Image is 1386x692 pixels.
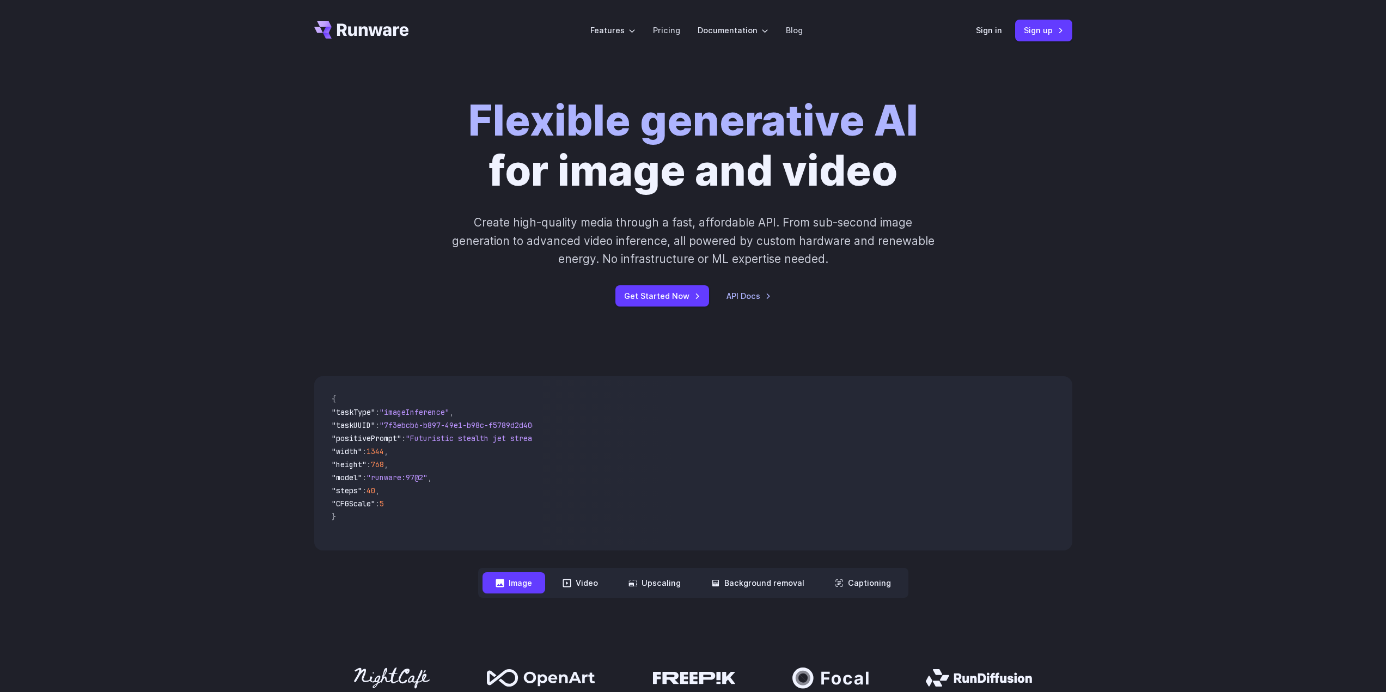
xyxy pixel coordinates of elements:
[362,473,367,482] span: :
[483,572,545,593] button: Image
[332,499,375,509] span: "CFGScale"
[332,486,362,495] span: "steps"
[367,446,384,456] span: 1344
[380,499,384,509] span: 5
[976,24,1002,36] a: Sign in
[615,285,709,307] a: Get Started Now
[367,473,428,482] span: "runware:97@2"
[375,407,380,417] span: :
[1015,20,1072,41] a: Sign up
[380,420,545,430] span: "7f3ebcb6-b897-49e1-b98c-f5789d2d40d7"
[449,407,454,417] span: ,
[549,572,611,593] button: Video
[401,433,406,443] span: :
[332,446,362,456] span: "width"
[615,572,694,593] button: Upscaling
[468,96,918,196] h1: for image and video
[375,486,380,495] span: ,
[362,446,367,456] span: :
[653,24,680,36] a: Pricing
[332,420,375,430] span: "taskUUID"
[371,460,384,469] span: 768
[332,512,336,522] span: }
[786,24,803,36] a: Blog
[367,460,371,469] span: :
[406,433,802,443] span: "Futuristic stealth jet streaking through a neon-lit cityscape with glowing purple exhaust"
[314,21,409,39] a: Go to /
[468,95,918,146] strong: Flexible generative AI
[332,460,367,469] span: "height"
[698,572,817,593] button: Background removal
[362,486,367,495] span: :
[367,486,375,495] span: 40
[726,290,771,302] a: API Docs
[698,24,768,36] label: Documentation
[332,433,401,443] span: "positivePrompt"
[822,572,904,593] button: Captioning
[428,473,432,482] span: ,
[384,460,388,469] span: ,
[375,420,380,430] span: :
[590,24,636,36] label: Features
[332,394,336,404] span: {
[384,446,388,456] span: ,
[450,213,936,268] p: Create high-quality media through a fast, affordable API. From sub-second image generation to adv...
[332,473,362,482] span: "model"
[375,499,380,509] span: :
[380,407,449,417] span: "imageInference"
[332,407,375,417] span: "taskType"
